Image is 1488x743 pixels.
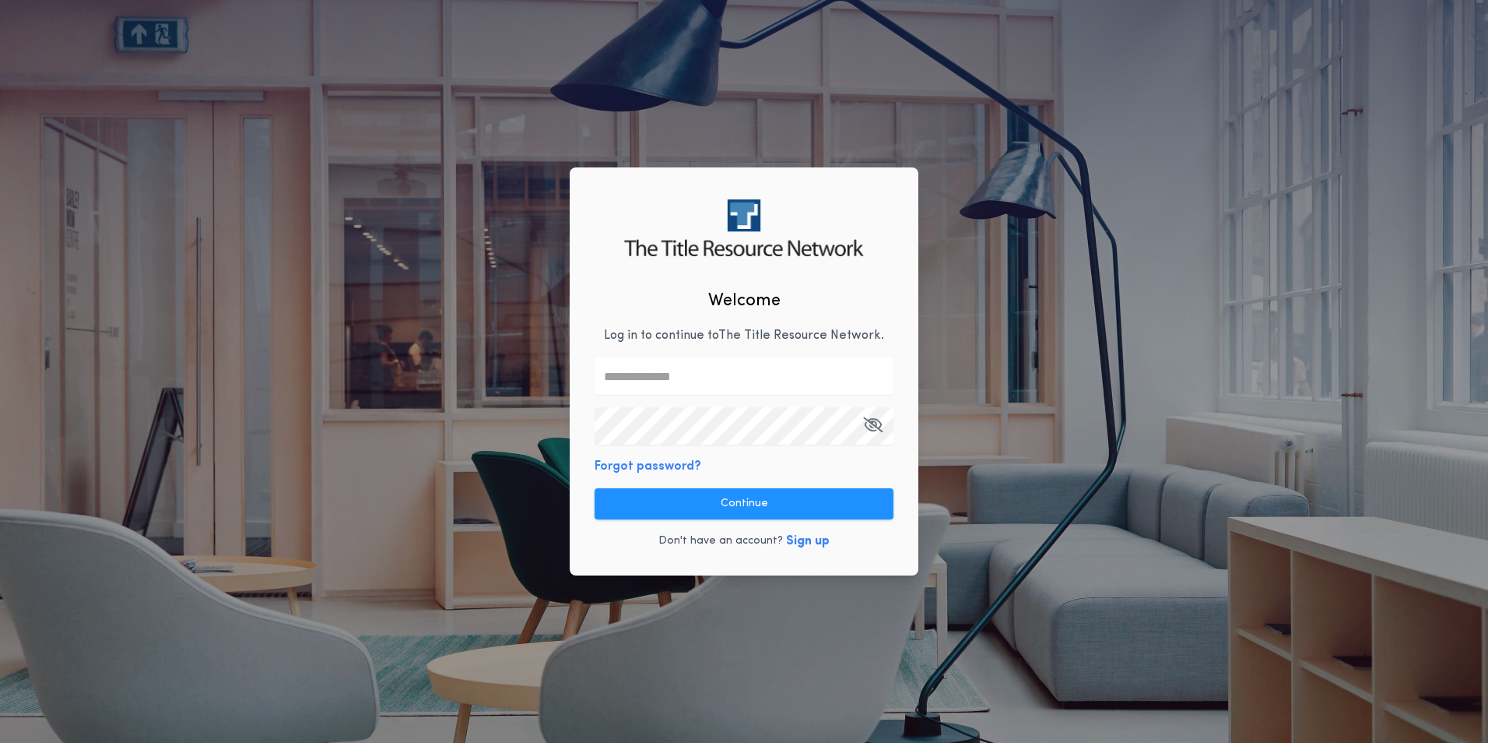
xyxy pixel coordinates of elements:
[604,326,884,345] p: Log in to continue to The Title Resource Network .
[624,199,863,256] img: logo
[658,533,783,549] p: Don't have an account?
[595,407,893,445] input: Open Keeper Popup
[863,407,883,445] button: Open Keeper Popup
[786,532,830,551] button: Sign up
[708,288,781,314] h2: Welcome
[595,488,893,519] button: Continue
[595,457,701,476] button: Forgot password?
